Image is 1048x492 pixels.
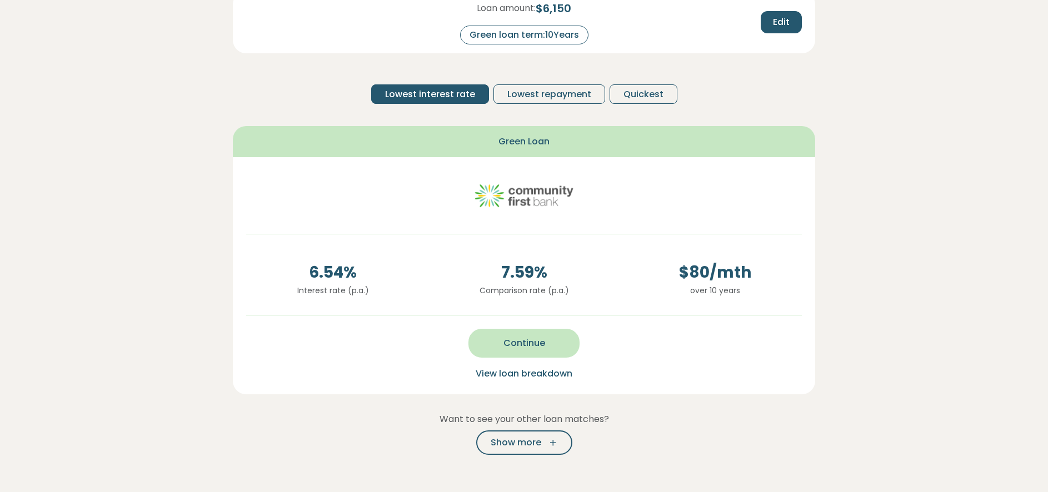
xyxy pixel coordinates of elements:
[385,88,475,101] span: Lowest interest rate
[498,135,550,148] span: Green Loan
[477,2,536,15] span: Loan amount:
[472,367,576,381] button: View loan breakdown
[507,88,591,101] span: Lowest repayment
[371,84,489,104] button: Lowest interest rate
[476,367,572,380] span: View loan breakdown
[468,329,580,358] button: Continue
[437,261,611,284] span: 7.59 %
[476,430,572,455] button: Show more
[623,88,663,101] span: Quickest
[761,11,802,33] button: Edit
[460,26,588,44] div: Green loan term: 10 Years
[246,261,420,284] span: 6.54 %
[233,412,815,426] p: Want to see your other loan matches?
[493,84,605,104] button: Lowest repayment
[491,436,541,449] span: Show more
[773,16,790,29] span: Edit
[628,284,802,297] p: over 10 years
[628,261,802,284] span: $ 80 /mth
[474,170,574,220] img: community-first logo
[503,337,545,350] span: Continue
[437,284,611,297] p: Comparison rate (p.a.)
[610,84,677,104] button: Quickest
[246,284,420,297] p: Interest rate (p.a.)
